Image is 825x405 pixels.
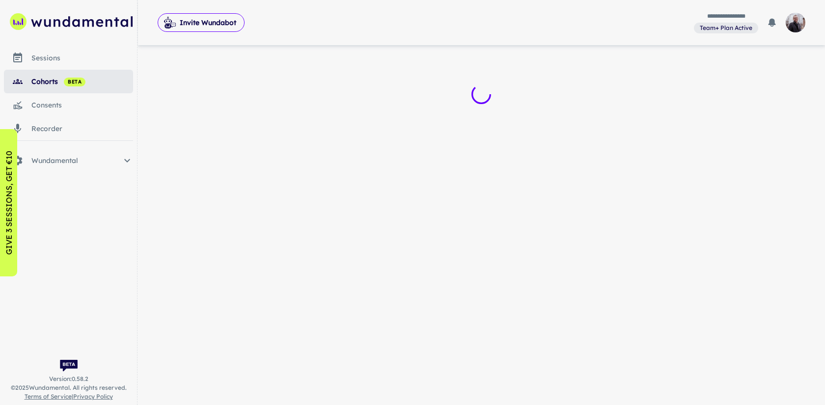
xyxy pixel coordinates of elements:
[694,22,758,34] a: View and manage your current plan and billing details.
[11,383,127,392] span: © 2025 Wundamental. All rights reserved.
[31,100,133,110] div: consents
[158,13,245,32] span: Invite Wundabot to record a meeting
[694,23,758,32] span: View and manage your current plan and billing details.
[31,123,133,134] div: recorder
[25,392,113,401] span: |
[25,393,72,400] a: Terms of Service
[31,53,133,63] div: sessions
[31,76,133,87] div: cohorts
[3,151,15,255] p: GIVE 3 SESSIONS, GET €10
[696,24,756,32] span: Team+ Plan Active
[4,117,133,140] a: recorder
[49,375,88,383] span: Version: 0.58.2
[4,70,133,93] a: cohorts beta
[4,93,133,117] a: consents
[4,46,133,70] a: sessions
[158,13,245,32] button: Invite Wundabot
[4,149,133,172] div: Wundamental
[31,155,121,166] span: Wundamental
[786,13,805,32] img: photoURL
[64,78,85,86] span: beta
[73,393,113,400] a: Privacy Policy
